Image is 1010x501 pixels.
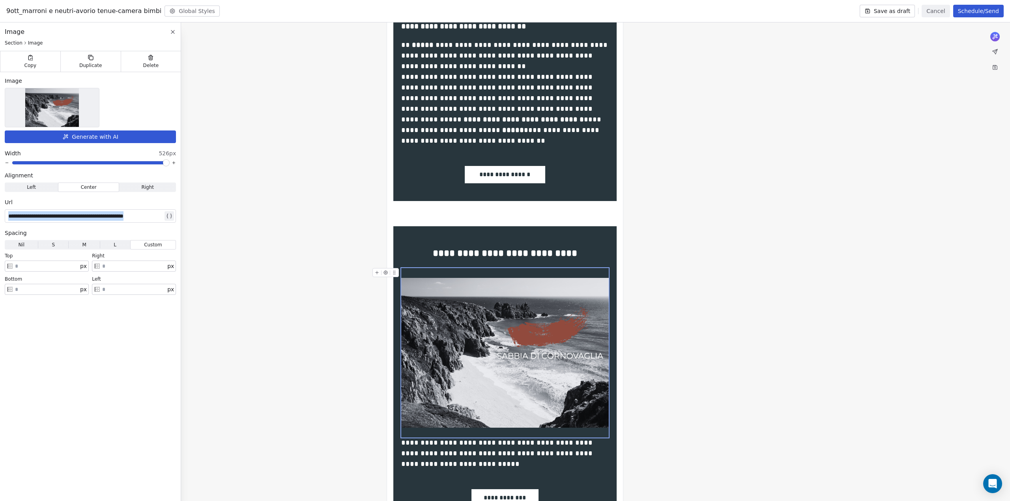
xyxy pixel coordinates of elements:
[143,62,159,69] span: Delete
[80,285,87,294] span: px
[19,241,25,248] span: Nil
[860,5,915,17] button: Save as draft
[983,474,1002,493] div: Open Intercom Messenger
[82,241,86,248] span: M
[5,229,27,237] span: Spacing
[5,77,22,85] span: Image
[5,27,24,37] span: Image
[953,5,1004,17] button: Schedule/Send
[167,285,174,294] span: px
[922,5,950,17] button: Cancel
[165,6,220,17] button: Global Styles
[5,149,21,157] span: Width
[5,253,89,259] div: top
[6,6,161,16] span: 9ott_marroni e neutri-avorio tenue-camera bimbi
[114,241,116,248] span: L
[5,198,13,206] span: Url
[25,88,79,127] img: Selected image
[5,276,89,282] div: bottom
[79,62,102,69] span: Duplicate
[5,130,176,143] button: Generate with AI
[52,241,55,248] span: S
[92,276,176,282] div: left
[167,262,174,270] span: px
[27,184,36,191] span: Left
[159,149,176,157] span: 526px
[92,253,176,259] div: right
[80,262,87,270] span: px
[5,40,22,46] span: Section
[24,62,37,69] span: Copy
[141,184,154,191] span: Right
[5,171,33,179] span: Alignment
[28,40,43,46] span: Image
